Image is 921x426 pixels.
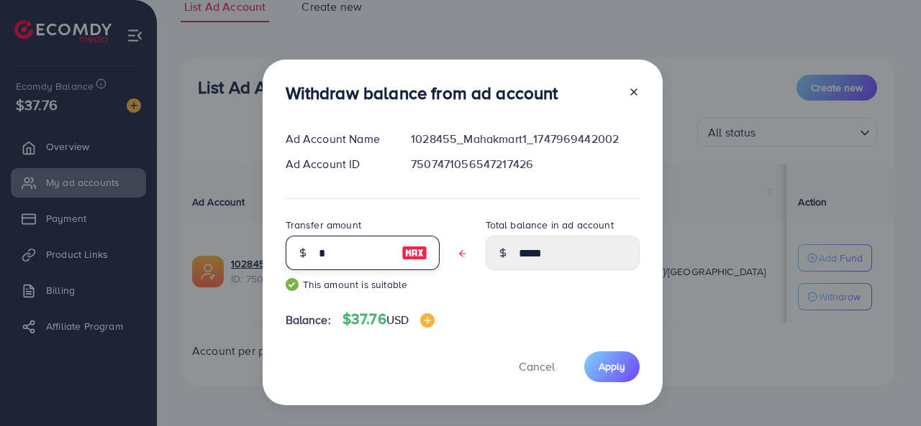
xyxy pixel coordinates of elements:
[286,83,558,103] h3: Withdraw balance from ad account
[501,351,573,382] button: Cancel
[420,313,435,328] img: image
[399,156,650,172] div: 7507471056547217426
[286,277,440,292] small: This amount is suitable
[584,351,640,382] button: Apply
[486,218,614,232] label: Total balance in ad account
[342,310,435,328] h4: $37.76
[274,156,400,172] div: Ad Account ID
[599,359,625,374] span: Apply
[386,312,409,328] span: USD
[860,361,910,415] iframe: Chat
[286,312,331,328] span: Balance:
[286,218,361,232] label: Transfer amount
[399,131,650,147] div: 1028455_Mahakmart1_1747969442002
[286,278,299,291] img: guide
[274,131,400,147] div: Ad Account Name
[401,244,427,261] img: image
[519,358,555,374] span: Cancel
